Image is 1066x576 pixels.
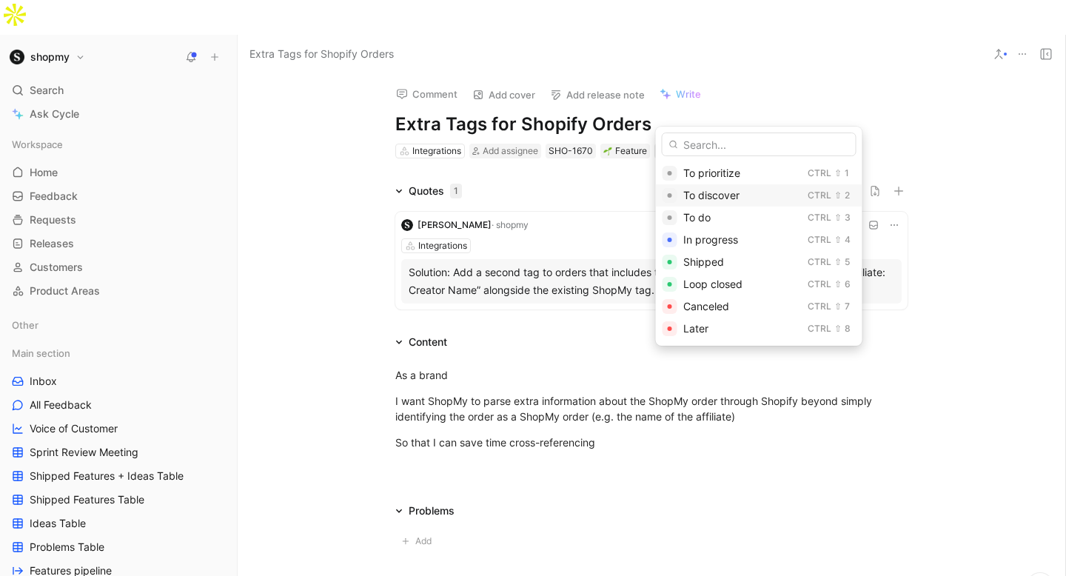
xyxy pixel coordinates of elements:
[834,299,842,314] div: ⇧
[845,299,850,314] div: 7
[834,277,842,292] div: ⇧
[845,321,851,336] div: 8
[845,188,850,203] div: 2
[845,255,850,269] div: 5
[683,233,738,246] span: In progress
[834,255,842,269] div: ⇧
[845,232,851,247] div: 4
[683,322,708,335] span: Later
[683,189,740,201] span: To discover
[834,232,842,247] div: ⇧
[834,166,842,181] div: ⇧
[808,299,831,314] div: Ctrl
[834,188,842,203] div: ⇧
[845,210,851,225] div: 3
[662,133,857,156] input: Search...
[808,255,831,269] div: Ctrl
[683,300,729,312] span: Canceled
[834,321,842,336] div: ⇧
[683,167,740,179] span: To prioritize
[683,278,742,290] span: Loop closed
[808,188,831,203] div: Ctrl
[808,210,831,225] div: Ctrl
[808,166,831,181] div: Ctrl
[808,321,831,336] div: Ctrl
[845,277,851,292] div: 6
[845,166,849,181] div: 1
[683,211,711,224] span: To do
[834,210,842,225] div: ⇧
[808,277,831,292] div: Ctrl
[683,255,724,268] span: Shipped
[808,232,831,247] div: Ctrl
